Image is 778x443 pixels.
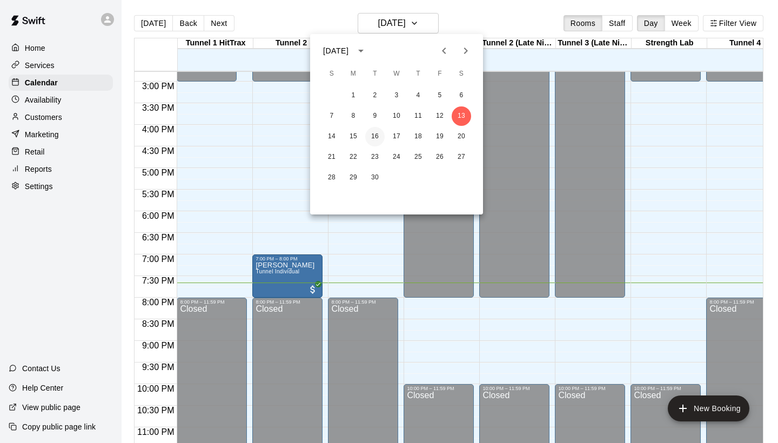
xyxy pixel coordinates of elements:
button: 4 [408,86,428,105]
span: Wednesday [387,63,406,85]
button: 14 [322,127,341,146]
button: 15 [344,127,363,146]
button: 1 [344,86,363,105]
button: Previous month [433,40,455,62]
button: 13 [452,106,471,126]
button: 6 [452,86,471,105]
button: 17 [387,127,406,146]
button: 24 [387,147,406,167]
div: [DATE] [323,45,348,57]
button: 2 [365,86,385,105]
button: Next month [455,40,477,62]
button: 21 [322,147,341,167]
button: 28 [322,168,341,187]
button: 22 [344,147,363,167]
button: 12 [430,106,450,126]
button: 9 [365,106,385,126]
button: 18 [408,127,428,146]
button: 20 [452,127,471,146]
span: Friday [430,63,450,85]
button: 30 [365,168,385,187]
span: Saturday [452,63,471,85]
button: 26 [430,147,450,167]
button: 10 [387,106,406,126]
button: 16 [365,127,385,146]
button: 29 [344,168,363,187]
button: 27 [452,147,471,167]
button: 11 [408,106,428,126]
span: Sunday [322,63,341,85]
button: 8 [344,106,363,126]
span: Thursday [408,63,428,85]
span: Monday [344,63,363,85]
button: 23 [365,147,385,167]
button: 3 [387,86,406,105]
button: 7 [322,106,341,126]
button: 19 [430,127,450,146]
button: calendar view is open, switch to year view [352,42,370,60]
button: 25 [408,147,428,167]
span: Tuesday [365,63,385,85]
button: 5 [430,86,450,105]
